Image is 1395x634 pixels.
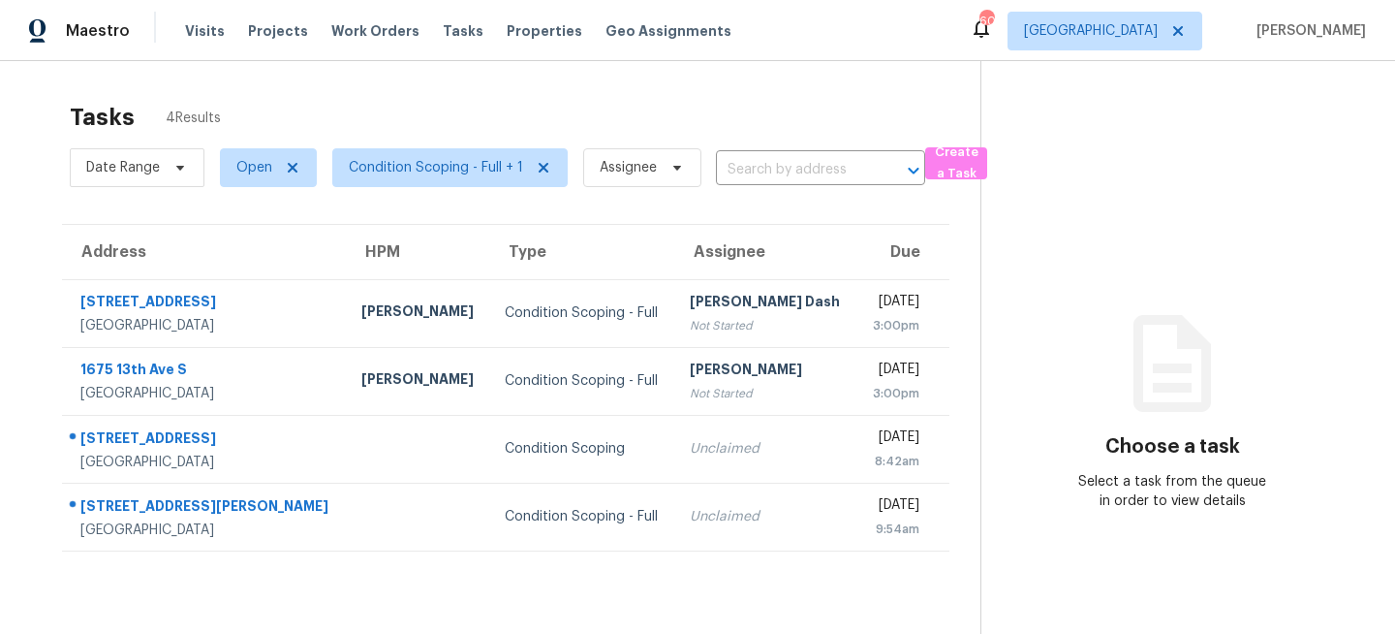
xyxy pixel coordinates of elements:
div: 60 [979,12,993,31]
span: Open [236,158,272,177]
div: [GEOGRAPHIC_DATA] [80,316,330,335]
div: [PERSON_NAME] Dash [690,292,841,316]
div: 9:54am [872,520,919,539]
div: [STREET_ADDRESS] [80,292,330,316]
span: Geo Assignments [605,21,731,41]
div: Unclaimed [690,439,841,459]
div: 1675 13th Ave S [80,360,330,384]
span: Assignee [600,158,657,177]
div: Condition Scoping [505,439,659,459]
div: [GEOGRAPHIC_DATA] [80,521,330,540]
div: [GEOGRAPHIC_DATA] [80,384,330,403]
span: Properties [507,21,582,41]
div: Condition Scoping - Full [505,303,659,323]
div: Not Started [690,316,841,335]
h3: Choose a task [1105,437,1240,457]
div: Not Started [690,384,841,403]
button: Open [900,157,927,184]
span: Visits [185,21,225,41]
span: Maestro [66,21,130,41]
th: Assignee [674,225,856,279]
div: Unclaimed [690,507,841,526]
h2: Tasks [70,108,135,127]
th: Type [489,225,674,279]
span: Date Range [86,158,160,177]
div: [GEOGRAPHIC_DATA] [80,453,330,472]
div: [PERSON_NAME] [690,360,841,384]
div: [STREET_ADDRESS][PERSON_NAME] [80,496,330,521]
div: Condition Scoping - Full [505,371,659,391]
div: [STREET_ADDRESS] [80,428,330,453]
div: [DATE] [872,495,919,520]
div: [DATE] [872,360,919,384]
input: Search by address [716,155,871,185]
span: Work Orders [331,21,419,41]
div: [DATE] [872,292,919,316]
span: Projects [248,21,308,41]
span: [GEOGRAPHIC_DATA] [1024,21,1158,41]
button: Create a Task [925,147,987,179]
div: [PERSON_NAME] [361,369,475,394]
span: Condition Scoping - Full + 1 [349,158,523,177]
div: Condition Scoping - Full [505,507,659,526]
th: Due [856,225,949,279]
div: 3:00pm [872,384,919,403]
div: [PERSON_NAME] [361,301,475,326]
div: 8:42am [872,452,919,471]
th: HPM [346,225,490,279]
div: 3:00pm [872,316,919,335]
span: Create a Task [935,142,977,186]
span: [PERSON_NAME] [1249,21,1366,41]
div: Select a task from the queue in order to view details [1077,472,1269,511]
div: [DATE] [872,428,919,452]
th: Address [62,225,346,279]
span: 4 Results [166,109,221,128]
span: Tasks [443,24,483,38]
